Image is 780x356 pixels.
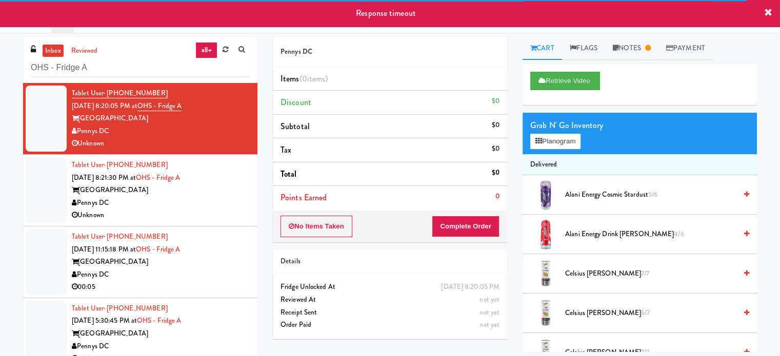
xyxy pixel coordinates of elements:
[136,173,180,182] a: OHS - Fridge A
[561,307,749,320] div: Celsius [PERSON_NAME]6/7
[479,295,499,304] span: not yet
[523,154,757,176] li: Delivered
[72,340,250,353] div: Pennys DC
[281,120,310,132] span: Subtotal
[281,319,499,331] div: Order Paid
[43,45,64,57] a: inbox
[281,73,328,85] span: Items
[281,48,499,56] h5: Pennys DC
[605,37,658,60] a: Notes
[281,306,499,319] div: Receipt Sent
[561,189,749,201] div: Alani Energy Cosmic Stardust5/6
[641,268,649,278] span: 7/7
[72,209,250,222] div: Unknown
[72,244,136,254] span: [DATE] 11:15:18 PM at
[137,316,181,325] a: OHS - Fridge A
[23,226,257,298] li: Tablet User· [PHONE_NUMBER][DATE] 11:15:18 PM atOHS - Fridge A[GEOGRAPHIC_DATA]Pennys DC00:05
[281,144,291,156] span: Tax
[281,281,499,294] div: Fridge Unlocked At
[565,228,736,241] span: Alani Energy Drink [PERSON_NAME]
[72,88,168,98] a: Tablet User· [PHONE_NUMBER]
[72,101,137,111] span: [DATE] 8:20:05 PM at
[72,303,168,313] a: Tablet User· [PHONE_NUMBER]
[658,37,713,60] a: Payment
[562,37,606,60] a: Flags
[307,73,326,85] ng-pluralize: items
[523,37,562,60] a: Cart
[492,95,499,108] div: $0
[565,307,736,320] span: Celsius [PERSON_NAME]
[23,155,257,226] li: Tablet User· [PHONE_NUMBER][DATE] 8:21:30 PM atOHS - Fridge A[GEOGRAPHIC_DATA]Pennys DCUnknown
[441,281,499,294] div: [DATE] 8:20:05 PM
[72,173,136,182] span: [DATE] 8:21:30 PM at
[356,7,416,19] span: Response timeout
[530,72,600,90] button: Retrieve Video
[72,197,250,210] div: Pennys DC
[72,160,168,170] a: Tablet User· [PHONE_NUMBER]
[137,101,182,111] a: OHS - Fridge A
[72,112,250,125] div: [GEOGRAPHIC_DATA]
[530,118,749,133] div: Grab N' Go Inventory
[23,83,257,155] li: Tablet User· [PHONE_NUMBER][DATE] 8:20:05 PM atOHS - Fridge A[GEOGRAPHIC_DATA]Pennys DCUnknown
[281,255,499,268] div: Details
[69,45,101,57] a: reviewed
[648,190,657,199] span: 5/6
[31,58,250,77] input: Search vision orders
[104,160,168,170] span: · [PHONE_NUMBER]
[72,327,250,340] div: [GEOGRAPHIC_DATA]
[641,308,650,318] span: 6/7
[479,320,499,329] span: not yet
[72,184,250,197] div: [GEOGRAPHIC_DATA]
[561,267,749,280] div: Celsius [PERSON_NAME]7/7
[281,192,327,203] span: Points Earned
[495,190,499,203] div: 0
[492,119,499,132] div: $0
[104,232,168,241] span: · [PHONE_NUMBER]
[195,42,217,58] a: all
[136,244,180,254] a: OHS - Fridge A
[281,168,297,180] span: Total
[281,96,311,108] span: Discount
[72,232,168,241] a: Tablet User· [PHONE_NUMBER]
[72,125,250,138] div: Pennys DC
[561,228,749,241] div: Alani Energy Drink [PERSON_NAME]4/6
[104,303,168,313] span: · [PHONE_NUMBER]
[492,166,499,179] div: $0
[565,267,736,280] span: Celsius [PERSON_NAME]
[299,73,328,85] span: (0 )
[72,256,250,268] div: [GEOGRAPHIC_DATA]
[281,216,352,237] button: No Items Taken
[530,134,581,149] button: Planogram
[72,316,137,325] span: [DATE] 5:30:45 PM at
[492,142,499,155] div: $0
[281,294,499,306] div: Reviewed At
[72,281,250,294] div: 00:05
[72,268,250,281] div: Pennys DC
[565,189,736,201] span: Alani Energy Cosmic Stardust
[674,229,684,239] span: 4/6
[479,307,499,317] span: not yet
[432,216,499,237] button: Complete Order
[72,137,250,150] div: Unknown
[104,88,168,98] span: · [PHONE_NUMBER]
